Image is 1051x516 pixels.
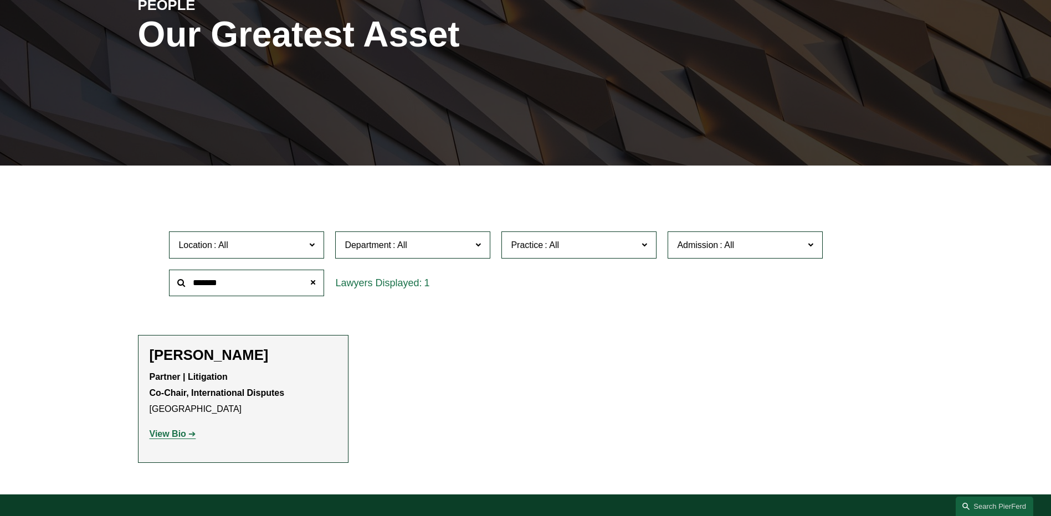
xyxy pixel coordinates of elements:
[150,429,186,438] strong: View Bio
[956,497,1033,516] a: Search this site
[178,240,212,250] span: Location
[345,240,391,250] span: Department
[138,14,655,55] h1: Our Greatest Asset
[150,347,337,364] h2: [PERSON_NAME]
[677,240,718,250] span: Admission
[150,429,196,438] a: View Bio
[424,277,429,288] span: 1
[150,372,285,398] strong: Partner | Litigation Co-Chair, International Disputes
[511,240,543,250] span: Practice
[150,369,337,417] p: [GEOGRAPHIC_DATA]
